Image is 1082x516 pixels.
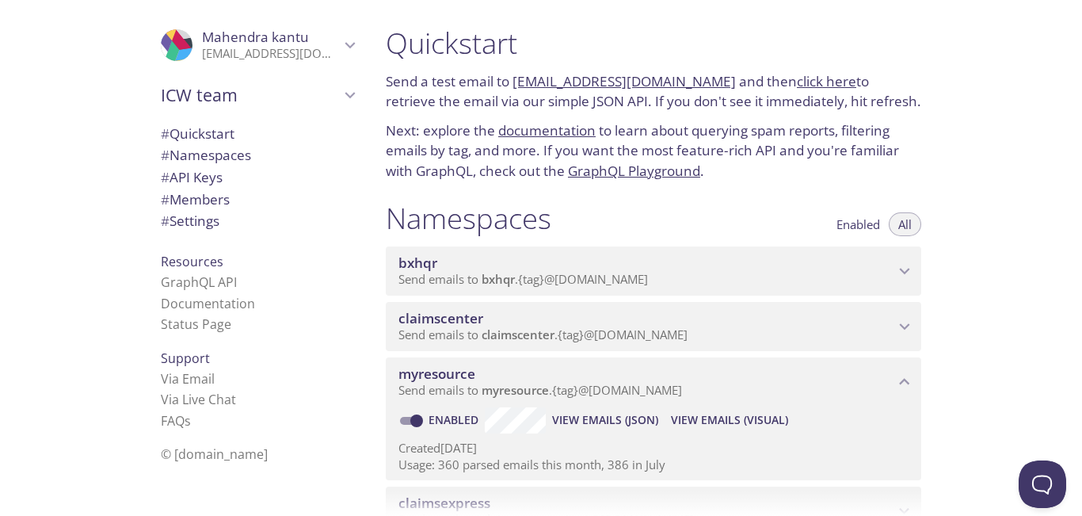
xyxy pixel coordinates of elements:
span: Send emails to . {tag} @[DOMAIN_NAME] [398,271,648,287]
div: Namespaces [148,144,367,166]
span: Namespaces [161,146,251,164]
div: API Keys [148,166,367,189]
button: Enabled [827,212,890,236]
p: Next: explore the to learn about querying spam reports, filtering emails by tag, and more. If you... [386,120,921,182]
a: Status Page [161,315,231,333]
p: Send a test email to and then to retrieve the email via our simple JSON API. If you don't see it ... [386,71,921,112]
span: s [185,412,191,430]
span: myresource [482,382,549,398]
span: Mahendra kantu [202,28,309,46]
h1: Quickstart [386,25,921,61]
a: GraphQL Playground [568,162,700,180]
span: Members [161,190,230,208]
div: Members [148,189,367,211]
div: claimscenter namespace [386,302,921,351]
button: View Emails (JSON) [546,407,665,433]
a: Via Live Chat [161,391,236,408]
a: Via Email [161,370,215,388]
span: claimscenter [482,327,554,342]
span: Resources [161,253,223,270]
button: View Emails (Visual) [665,407,794,433]
div: bxhqr namespace [386,247,921,296]
span: Send emails to . {tag} @[DOMAIN_NAME] [398,382,682,398]
div: Mahendra kantu [148,19,367,71]
a: FAQ [161,412,191,430]
p: Usage: 360 parsed emails this month, 386 in July [398,457,909,473]
span: # [161,168,170,186]
div: ICW team [148,75,367,116]
span: © [DOMAIN_NAME] [161,445,268,463]
span: myresource [398,365,475,383]
button: All [889,212,921,236]
span: View Emails (Visual) [671,411,788,430]
h1: Namespaces [386,201,551,236]
span: Send emails to . {tag} @[DOMAIN_NAME] [398,327,688,342]
span: # [161,190,170,208]
div: myresource namespace [386,357,921,407]
div: Quickstart [148,123,367,145]
span: Quickstart [161,124,234,143]
span: # [161,212,170,230]
iframe: Help Scout Beacon - Open [1019,461,1066,508]
div: Team Settings [148,210,367,232]
a: Enabled [426,412,485,427]
a: Documentation [161,295,255,312]
a: click here [797,72,856,90]
span: Settings [161,212,219,230]
p: [EMAIL_ADDRESS][DOMAIN_NAME] [202,46,340,62]
span: bxhqr [398,254,437,272]
span: claimscenter [398,309,483,327]
a: GraphQL API [161,273,237,291]
span: # [161,146,170,164]
span: View Emails (JSON) [552,411,658,430]
a: documentation [498,121,596,140]
a: [EMAIL_ADDRESS][DOMAIN_NAME] [512,72,736,90]
span: Support [161,350,210,367]
span: # [161,124,170,143]
span: bxhqr [482,271,515,287]
p: Created [DATE] [398,440,909,457]
span: ICW team [161,84,340,106]
span: API Keys [161,168,223,186]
